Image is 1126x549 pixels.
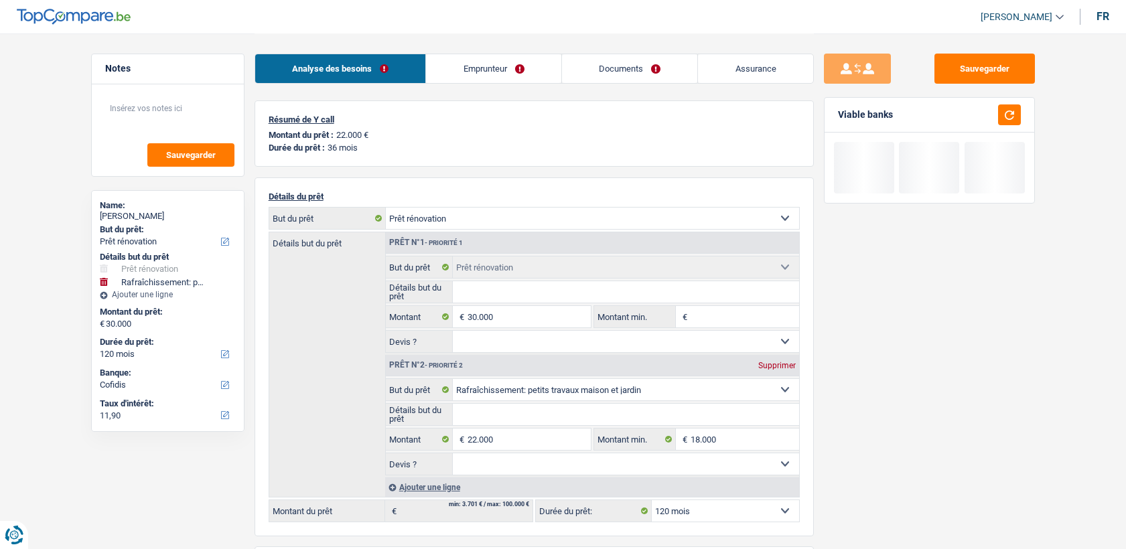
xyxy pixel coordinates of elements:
[255,54,426,83] a: Analyse des besoins
[328,143,358,153] p: 36 mois
[536,500,652,522] label: Durée du prêt:
[100,307,233,317] label: Montant du prêt:
[386,306,453,327] label: Montant
[100,337,233,347] label: Durée du prêt:
[386,256,453,278] label: But du prêt
[100,200,236,211] div: Name:
[386,331,453,352] label: Devis ?
[17,9,131,25] img: TopCompare Logo
[269,114,800,125] p: Résumé de Y call
[269,500,385,522] label: Montant du prêt
[386,361,466,370] div: Prêt n°2
[269,208,386,229] label: But du prêt
[425,362,463,369] span: - Priorité 2
[105,63,230,74] h5: Notes
[386,453,453,475] label: Devis ?
[425,239,463,246] span: - Priorité 1
[100,252,236,262] div: Détails but du prêt
[755,362,799,370] div: Supprimer
[386,379,453,400] label: But du prêt
[100,368,233,378] label: Banque:
[269,191,800,202] p: Détails du prêt
[269,232,385,248] label: Détails but du prêt
[386,238,466,247] div: Prêt n°1
[970,6,1064,28] a: [PERSON_NAME]
[934,54,1035,84] button: Sauvegarder
[269,130,334,140] p: Montant du prêt :
[386,404,453,425] label: Détails but du prêt
[676,428,691,450] span: €
[147,143,234,167] button: Sauvegarder
[562,54,698,83] a: Documents
[100,224,233,235] label: But du prêt:
[386,281,453,303] label: Détails but du prêt
[453,428,468,450] span: €
[100,211,236,222] div: [PERSON_NAME]
[449,501,529,507] div: min: 3.701 € / max: 100.000 €
[426,54,561,83] a: Emprunteur
[100,319,104,329] span: €
[698,54,813,83] a: Assurance
[385,477,799,497] div: Ajouter une ligne
[100,398,233,409] label: Taux d'intérêt:
[385,500,400,522] span: €
[386,428,453,450] label: Montant
[594,306,676,327] label: Montant min.
[1097,10,1109,23] div: fr
[453,306,468,327] span: €
[676,306,691,327] span: €
[269,143,325,153] p: Durée du prêt :
[166,151,216,159] span: Sauvegarder
[336,130,368,140] p: 22.000 €
[981,11,1052,23] span: [PERSON_NAME]
[838,109,893,121] div: Viable banks
[100,290,236,299] div: Ajouter une ligne
[594,428,676,450] label: Montant min.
